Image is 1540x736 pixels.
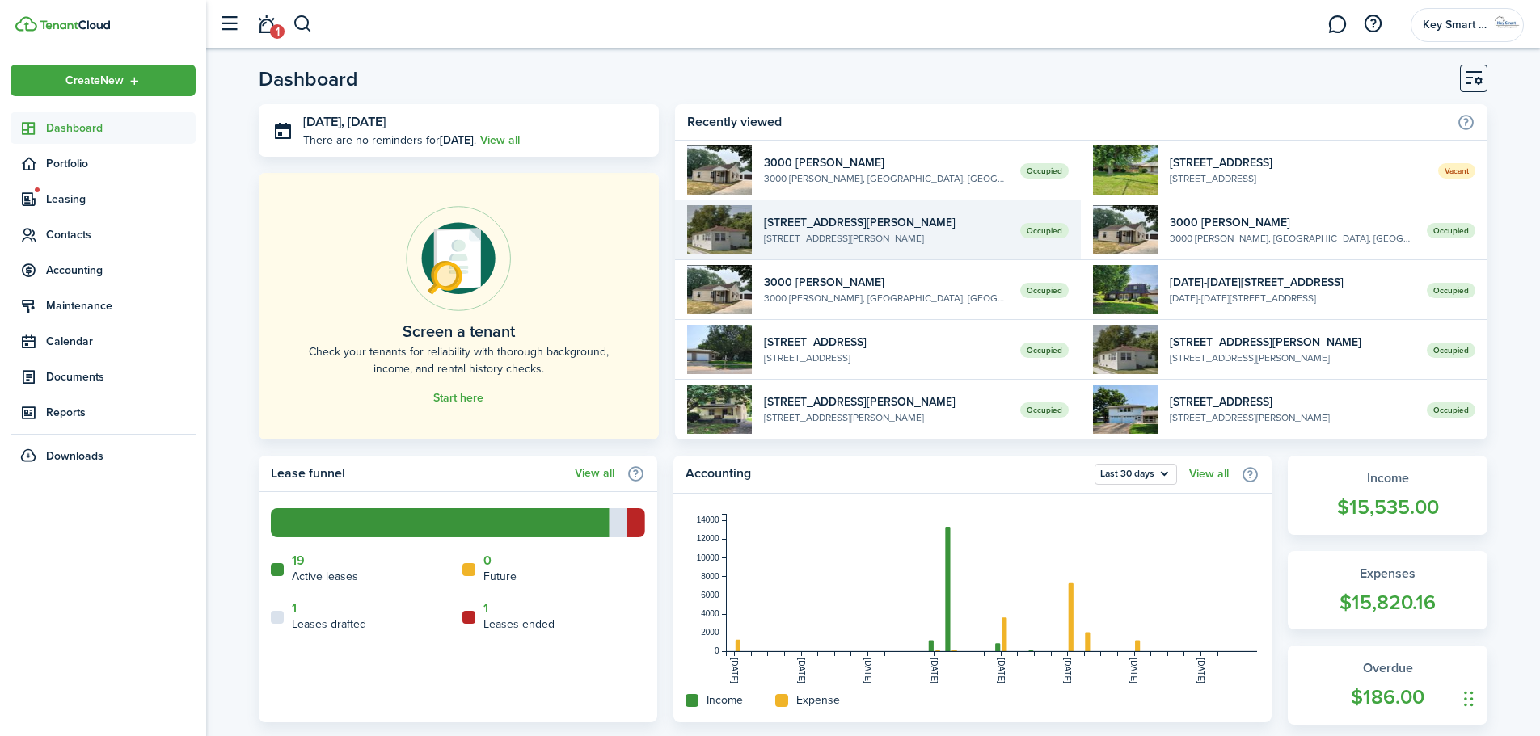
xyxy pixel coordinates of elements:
span: Vacant [1438,163,1475,179]
img: Online payments [406,206,511,311]
header-page-title: Dashboard [259,69,358,89]
a: Expenses$15,820.16 [1288,551,1487,630]
widget-list-item-description: [DATE]-[DATE][STREET_ADDRESS] [1170,291,1415,305]
home-widget-title: Income [707,692,743,709]
tspan: [DATE] [1130,658,1139,683]
img: 12410 [687,325,752,374]
widget-list-item-description: 3000 [PERSON_NAME], [GEOGRAPHIC_DATA], [GEOGRAPHIC_DATA], 61605, [GEOGRAPHIC_DATA] [1170,231,1415,246]
widget-list-item-title: [STREET_ADDRESS] [1170,154,1426,171]
div: Chat Widget [1459,658,1540,736]
widget-stats-count: $186.00 [1304,682,1471,713]
button: Open menu [11,65,196,96]
widget-list-item-description: [STREET_ADDRESS] [1170,171,1426,186]
widget-list-item-description: 3000 [PERSON_NAME], [GEOGRAPHIC_DATA], [GEOGRAPHIC_DATA], 61605, [GEOGRAPHIC_DATA] [764,291,1009,305]
widget-list-item-description: [STREET_ADDRESS][PERSON_NAME] [1170,410,1415,425]
tspan: 14000 [697,515,719,524]
span: Occupied [1427,402,1475,418]
h3: [DATE], [DATE] [303,112,647,132]
span: Contacts [46,226,196,243]
a: Messaging [1322,4,1352,45]
span: Occupied [1020,402,1069,418]
img: Key Smart Property Management [1494,12,1520,38]
span: Occupied [1020,283,1069,298]
tspan: [DATE] [1063,658,1072,683]
button: Last 30 days [1095,464,1177,485]
tspan: 12000 [697,534,719,543]
widget-list-item-title: 3000 [PERSON_NAME] [764,154,1009,171]
button: Open resource center [1359,11,1386,38]
widget-list-item-title: [STREET_ADDRESS][PERSON_NAME] [764,393,1009,410]
widget-stats-count: $15,535.00 [1304,492,1471,523]
tspan: 10000 [697,553,719,562]
button: Open menu [1095,464,1177,485]
span: Occupied [1427,343,1475,358]
span: Reports [46,404,196,421]
home-widget-title: Leases ended [483,616,555,633]
img: 1 [687,265,752,314]
home-widget-title: Future [483,568,517,585]
a: View all [480,132,520,149]
span: Downloads [46,448,103,465]
a: 1 [292,601,297,616]
span: Occupied [1427,223,1475,238]
span: Maintenance [46,297,196,314]
tspan: [DATE] [731,658,740,683]
span: Occupied [1020,223,1069,238]
home-placeholder-description: Check your tenants for reliability with thorough background, income, and rental history checks. [295,343,622,377]
tspan: 6000 [702,591,720,599]
span: Key Smart Property Management [1423,19,1487,31]
span: Leasing [46,191,196,208]
widget-list-item-description: [STREET_ADDRESS][PERSON_NAME] [1170,351,1415,365]
tspan: [DATE] [997,658,1006,683]
tspan: 8000 [702,572,720,581]
widget-list-item-title: [DATE]-[DATE][STREET_ADDRESS] [1170,274,1415,291]
img: TenantCloud [40,20,110,30]
span: 1 [270,24,285,39]
widget-stats-title: Income [1304,469,1471,488]
span: Accounting [46,262,196,279]
home-widget-title: Accounting [686,464,1086,485]
a: Income$15,535.00 [1288,456,1487,535]
home-widget-title: Active leases [292,568,358,585]
tspan: [DATE] [863,658,872,683]
button: Search [293,11,313,38]
span: Documents [46,368,196,385]
button: Customise [1460,65,1487,92]
a: Overdue$186.00 [1288,646,1487,725]
widget-list-item-description: [STREET_ADDRESS] [764,351,1009,365]
img: 6134- Upper [1093,385,1158,434]
a: Notifications [251,4,281,45]
img: 1726 [1093,265,1158,314]
div: Drag [1464,675,1474,723]
widget-list-item-title: [STREET_ADDRESS] [764,334,1009,351]
a: Start here [433,392,483,405]
img: 1 [1093,205,1158,254]
span: Occupied [1020,343,1069,358]
span: Occupied [1427,283,1475,298]
span: Portfolio [46,155,196,172]
tspan: [DATE] [1196,658,1205,683]
img: 1 [1093,325,1158,374]
tspan: [DATE] [930,658,939,683]
b: [DATE] [440,132,474,149]
widget-list-item-description: 3000 [PERSON_NAME], [GEOGRAPHIC_DATA], [GEOGRAPHIC_DATA], 61605, [GEOGRAPHIC_DATA] [764,171,1009,186]
home-widget-title: Lease funnel [271,464,567,483]
img: 1 [687,385,752,434]
a: 0 [483,553,492,568]
widget-stats-title: Expenses [1304,564,1471,583]
button: Open sidebar [213,9,244,40]
img: 1 [687,205,752,254]
home-placeholder-title: Screen a tenant [403,319,515,343]
a: View all [575,467,614,480]
span: Create New [65,75,124,86]
widget-list-item-title: [STREET_ADDRESS][PERSON_NAME] [764,214,1009,231]
home-widget-title: Recently viewed [687,112,1449,132]
tspan: [DATE] [797,658,806,683]
tspan: 4000 [702,609,720,618]
widget-list-item-description: [STREET_ADDRESS][PERSON_NAME] [764,410,1009,425]
home-widget-title: Leases drafted [292,616,366,633]
widget-list-item-title: 3000 [PERSON_NAME] [764,274,1009,291]
widget-list-item-title: 3000 [PERSON_NAME] [1170,214,1415,231]
home-widget-title: Expense [796,692,840,709]
img: TenantCloud [15,16,37,32]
